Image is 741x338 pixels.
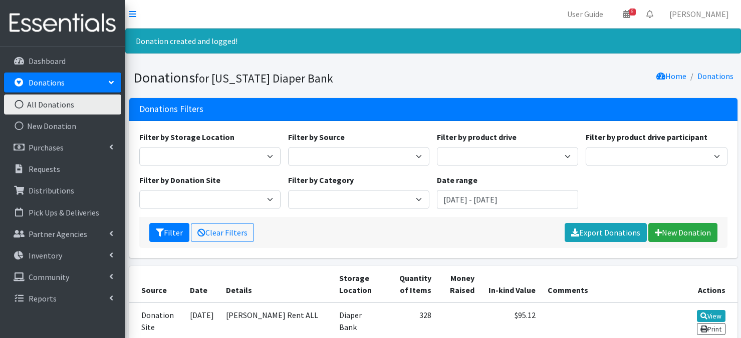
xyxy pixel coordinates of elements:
[4,202,121,222] a: Pick Ups & Deliveries
[586,131,707,143] label: Filter by product drive participant
[629,8,636,15] span: 8
[29,272,69,282] p: Community
[29,142,64,152] p: Purchases
[4,137,121,157] a: Purchases
[333,266,385,302] th: Storage Location
[4,72,121,92] a: Donations
[4,224,121,244] a: Partner Agencies
[139,131,234,143] label: Filter by Storage Location
[4,245,121,265] a: Inventory
[4,267,121,287] a: Community
[191,223,254,242] a: Clear Filters
[565,223,647,242] a: Export Donations
[437,174,477,186] label: Date range
[697,71,733,81] a: Donations
[4,51,121,71] a: Dashboard
[697,310,725,322] a: View
[29,56,66,66] p: Dashboard
[29,250,62,260] p: Inventory
[615,4,638,24] a: 8
[542,266,684,302] th: Comments
[437,190,578,209] input: January 1, 2011 - December 31, 2011
[195,71,333,85] small: for [US_STATE] Diaper Bank
[661,4,737,24] a: [PERSON_NAME]
[133,69,430,86] h1: Donations
[288,131,345,143] label: Filter by Source
[4,288,121,308] a: Reports
[684,266,737,302] th: Actions
[480,266,542,302] th: In-kind Value
[437,131,517,143] label: Filter by product drive
[4,94,121,114] a: All Donations
[29,207,99,217] p: Pick Ups & Deliveries
[4,159,121,179] a: Requests
[139,174,220,186] label: Filter by Donation Site
[4,180,121,200] a: Distributions
[29,185,74,195] p: Distributions
[29,77,65,87] p: Donations
[139,104,203,114] h3: Donations Filters
[220,266,333,302] th: Details
[29,229,87,239] p: Partner Agencies
[288,174,354,186] label: Filter by Category
[184,266,220,302] th: Date
[697,323,725,335] a: Print
[559,4,611,24] a: User Guide
[4,6,121,40] img: HumanEssentials
[149,223,189,242] button: Filter
[29,293,57,303] p: Reports
[656,71,686,81] a: Home
[4,116,121,136] a: New Donation
[125,28,741,53] div: Donation created and logged!
[129,266,184,302] th: Source
[437,266,480,302] th: Money Raised
[648,223,717,242] a: New Donation
[385,266,437,302] th: Quantity of Items
[29,164,60,174] p: Requests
